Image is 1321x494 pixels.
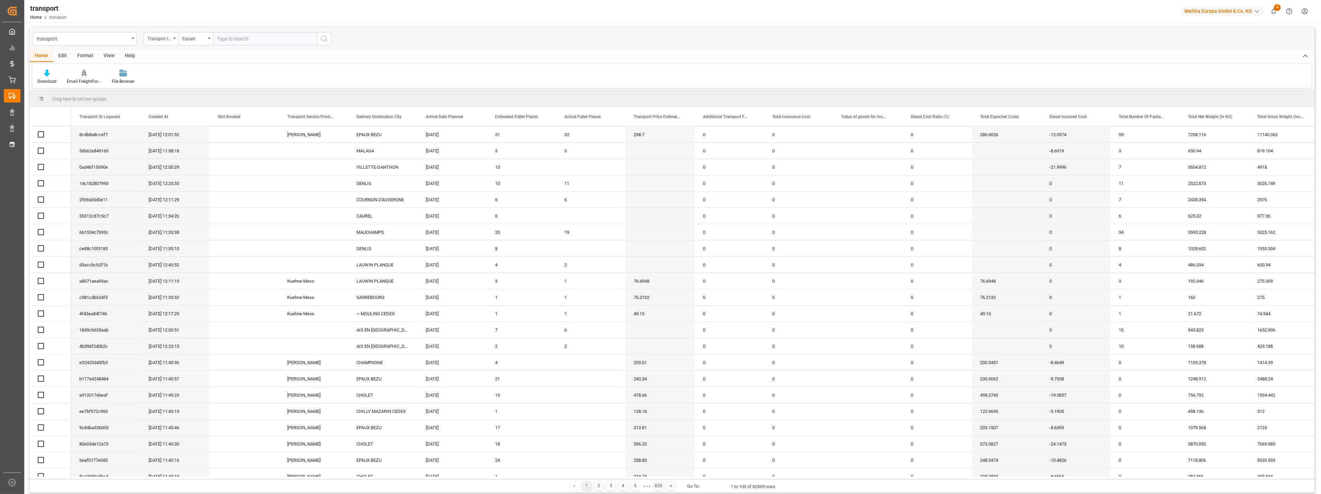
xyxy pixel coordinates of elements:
div: 0 [764,126,833,142]
div: 11 [556,175,625,191]
div: AIX EN [GEOGRAPHIC_DATA] [348,338,417,354]
div: [DATE] [417,192,487,208]
div: 76.6948 [625,273,695,289]
div: Press SPACE to select this row. [29,354,71,371]
div: Edit [53,50,72,62]
div: [DATE] [417,208,487,224]
div: 0 [1110,371,1180,387]
div: 945.823 [1180,322,1249,338]
button: Help Center [1282,3,1297,19]
div: 0 [695,322,764,338]
button: search button [317,32,332,45]
div: 625.32 [1180,208,1249,224]
div: 0 [1041,273,1110,289]
div: 2522.873 [1180,175,1249,191]
div: 74.944 [1249,306,1318,321]
div: [DATE] [417,338,487,354]
div: Kuehne Mess [279,273,348,289]
div: -21.9996 [1041,159,1110,175]
div: VILLETTE-DANTHON [348,159,417,175]
div: 8 [1110,240,1180,256]
div: 1 [556,273,625,289]
div: MALAGA [348,143,417,159]
div: 76.6948 [972,273,1041,289]
div: [DATE] 11:33:38 [140,224,210,240]
div: LAUWIN PLANQUE [348,257,417,273]
div: 0 [695,306,764,321]
button: show 4 new notifications [1266,3,1282,19]
div: [DATE] 11:45:46 [140,420,210,435]
div: [DATE] 12:11:19 [140,273,210,289]
div: [DATE] [417,387,487,403]
div: 478.66 [625,387,695,403]
div: 1 [487,289,556,305]
div: 0 [695,420,764,435]
div: 128.16 [625,403,695,419]
div: 0 [902,175,972,191]
div: c981cdb624f3 [71,289,140,305]
div: -8.4649 [1041,354,1110,370]
div: 4 [487,257,556,273]
div: 0 [695,289,764,305]
div: 1109.378 [1180,354,1249,370]
div: 0 [695,387,764,403]
button: open menu [33,32,137,45]
div: 59 [1110,126,1180,142]
div: 21 [487,371,556,387]
div: 5325.162 [1249,224,1318,240]
div: -19.3857 [1041,387,1110,403]
div: d3accbcb2f1b [71,257,140,273]
div: [DATE] 11:49:36 [140,354,210,370]
div: SENLIS [348,175,417,191]
div: 0 [1110,354,1180,370]
div: 0 [695,257,764,273]
div: View [98,50,120,62]
div: 1 [487,306,556,321]
div: 1534.442 [1249,387,1318,403]
div: 0 [1041,175,1110,191]
div: 17 [487,420,556,435]
div: SARREBOURG [348,289,417,305]
div: 819.104 [1249,143,1318,159]
span: 4 [1274,4,1281,11]
div: 0 [1041,338,1110,354]
div: 230.6062 [972,371,1041,387]
div: 0 [764,371,833,387]
div: Press SPACE to select this row. [29,175,71,192]
div: 1652.906 [1249,322,1318,338]
div: 0 [764,338,833,354]
div: 6 [487,208,556,224]
div: 0 [902,224,972,240]
div: CHAMPAGNE [348,354,417,370]
div: 0 [764,354,833,370]
div: [DATE] 11:43:19 [140,403,210,419]
div: e324253d3fb3 [71,354,140,370]
div: 486.034 [1180,257,1249,273]
div: ee7bf972c960 [71,403,140,419]
div: 55312c87c5c7 [71,208,140,224]
div: 298.7 [625,126,695,142]
div: [DATE] 12:00:29 [140,159,210,175]
div: 2488.24 [1249,371,1318,387]
div: Press SPACE to select this row. [29,159,71,175]
div: 0 [695,143,764,159]
div: 15 [1110,322,1180,338]
div: 0 [902,289,972,305]
div: [PERSON_NAME] [279,371,348,387]
div: 0 [1110,387,1180,403]
div: 458.136 [1180,403,1249,419]
div: 56b62e849165 [71,143,140,159]
div: 3 [1110,143,1180,159]
div: 0 [764,159,833,175]
div: -8.6019 [1041,143,1110,159]
div: Help [120,50,140,62]
div: [DATE] [417,159,487,175]
div: 1 [556,306,625,321]
div: 0 [764,403,833,419]
div: 4918 [1249,159,1318,175]
div: 275.309 [1249,273,1318,289]
div: [DATE] 12:25:33 [140,175,210,191]
div: [PERSON_NAME] [279,403,348,419]
div: 0 [902,159,972,175]
div: 0 [1041,224,1110,240]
